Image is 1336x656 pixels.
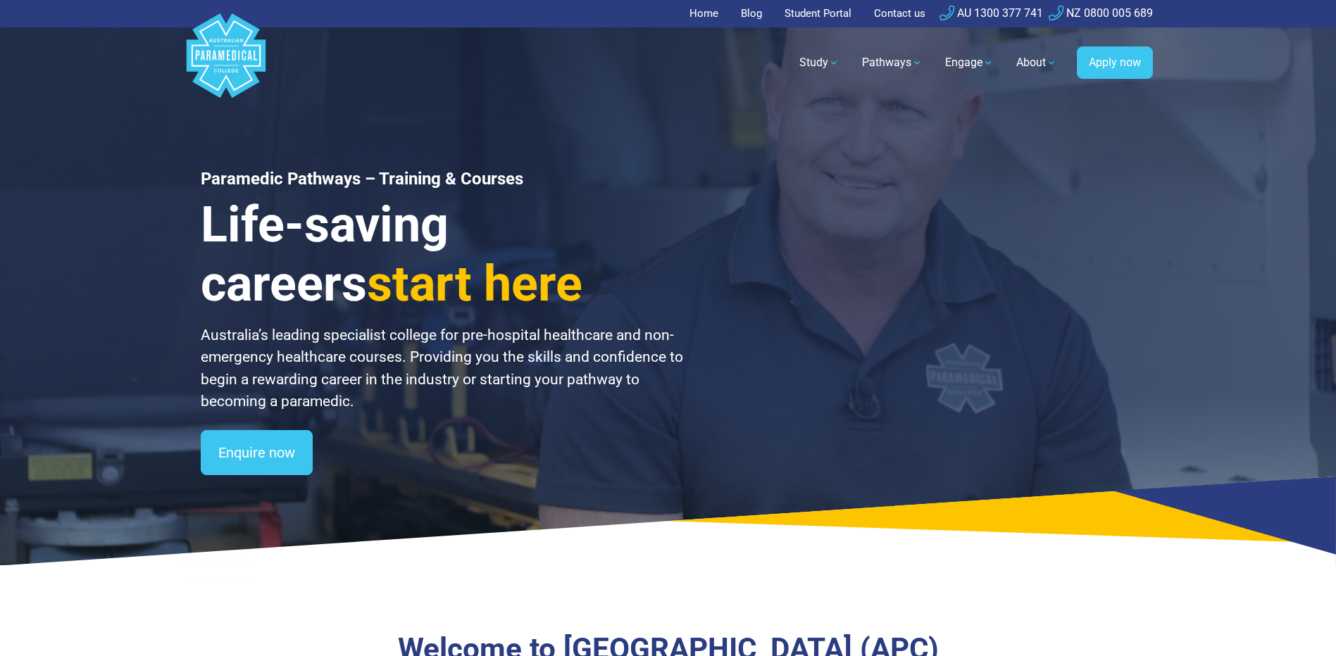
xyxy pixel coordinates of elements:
[854,43,931,82] a: Pathways
[1077,46,1153,79] a: Apply now
[201,169,685,189] h1: Paramedic Pathways – Training & Courses
[367,255,582,313] span: start here
[937,43,1002,82] a: Engage
[939,6,1043,20] a: AU 1300 377 741
[184,27,268,99] a: Australian Paramedical College
[1049,6,1153,20] a: NZ 0800 005 689
[1008,43,1066,82] a: About
[791,43,848,82] a: Study
[201,195,685,313] h3: Life-saving careers
[201,430,313,475] a: Enquire now
[201,324,685,413] p: Australia’s leading specialist college for pre-hospital healthcare and non-emergency healthcare c...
